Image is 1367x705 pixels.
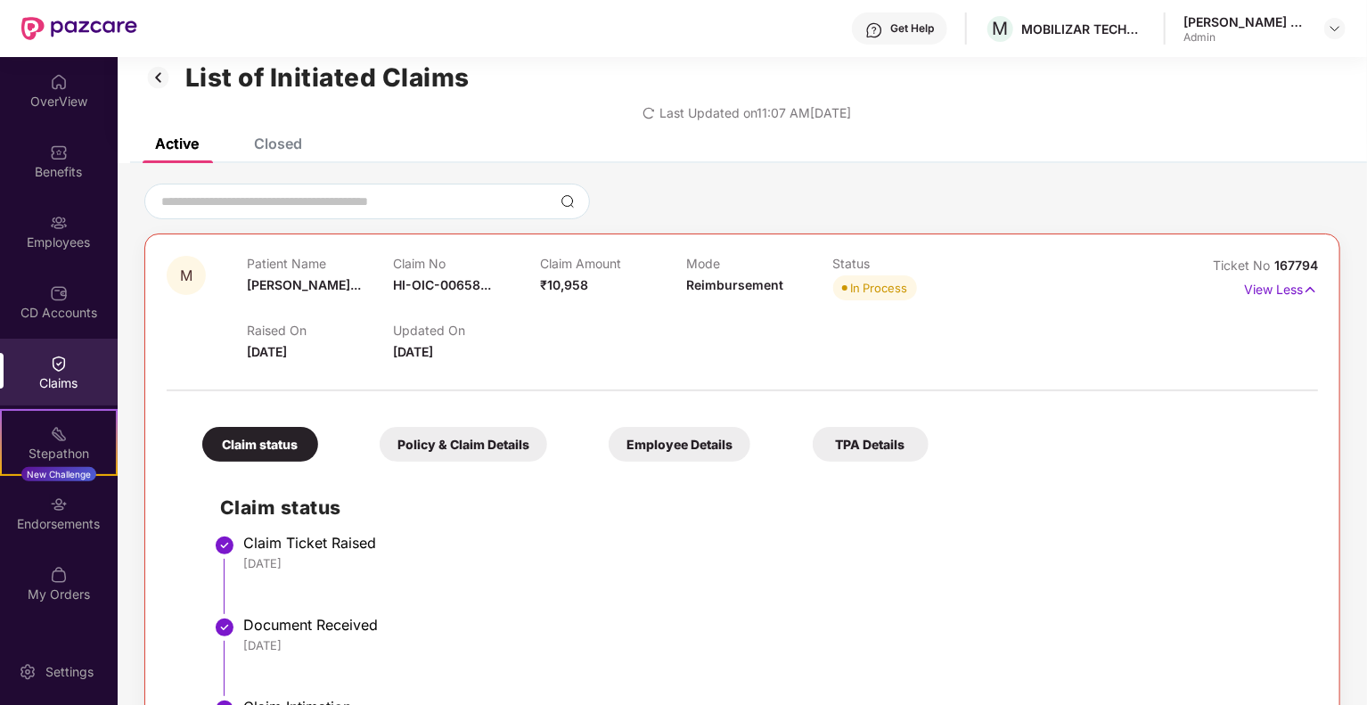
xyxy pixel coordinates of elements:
[1183,30,1308,45] div: Admin
[254,135,302,152] div: Closed
[380,427,547,462] div: Policy & Claim Details
[833,256,979,271] p: Status
[393,323,539,338] p: Updated On
[243,555,1300,571] div: [DATE]
[686,277,783,292] span: Reimbursement
[1274,258,1318,273] span: 167794
[40,663,99,681] div: Settings
[180,268,192,283] span: M
[890,21,934,36] div: Get Help
[686,256,832,271] p: Mode
[1183,13,1308,30] div: [PERSON_NAME] K [PERSON_NAME]
[393,256,539,271] p: Claim No
[21,467,96,481] div: New Challenge
[202,427,318,462] div: Claim status
[993,18,1009,39] span: M
[1244,275,1318,299] p: View Less
[220,493,1300,522] h2: Claim status
[540,256,686,271] p: Claim Amount
[247,323,393,338] p: Raised On
[50,425,68,443] img: svg+xml;base64,PHN2ZyB4bWxucz0iaHR0cDovL3d3dy53My5vcmcvMjAwMC9zdmciIHdpZHRoPSIyMSIgaGVpZ2h0PSIyMC...
[50,73,68,91] img: svg+xml;base64,PHN2ZyBpZD0iSG9tZSIgeG1sbnM9Imh0dHA6Ly93d3cudzMub3JnLzIwMDAvc3ZnIiB3aWR0aD0iMjAiIG...
[243,637,1300,653] div: [DATE]
[21,17,137,40] img: New Pazcare Logo
[50,214,68,232] img: svg+xml;base64,PHN2ZyBpZD0iRW1wbG95ZWVzIiB4bWxucz0iaHR0cDovL3d3dy53My5vcmcvMjAwMC9zdmciIHdpZHRoPS...
[247,256,393,271] p: Patient Name
[851,279,908,297] div: In Process
[50,143,68,161] img: svg+xml;base64,PHN2ZyBpZD0iQmVuZWZpdHMiIHhtbG5zPSJodHRwOi8vd3d3LnczLm9yZy8yMDAwL3N2ZyIgd2lkdGg9Ij...
[247,344,287,359] span: [DATE]
[243,616,1300,634] div: Document Received
[247,277,361,292] span: [PERSON_NAME]...
[50,496,68,513] img: svg+xml;base64,PHN2ZyBpZD0iRW5kb3JzZW1lbnRzIiB4bWxucz0iaHR0cDovL3d3dy53My5vcmcvMjAwMC9zdmciIHdpZH...
[155,135,199,152] div: Active
[540,277,588,292] span: ₹10,958
[609,427,750,462] div: Employee Details
[243,534,1300,552] div: Claim Ticket Raised
[1328,21,1342,36] img: svg+xml;base64,PHN2ZyBpZD0iRHJvcGRvd24tMzJ4MzIiIHhtbG5zPSJodHRwOi8vd3d3LnczLm9yZy8yMDAwL3N2ZyIgd2...
[144,62,173,93] img: svg+xml;base64,PHN2ZyB3aWR0aD0iMzIiIGhlaWdodD0iMzIiIHZpZXdCb3g9IjAgMCAzMiAzMiIgZmlsbD0ibm9uZSIgeG...
[50,566,68,584] img: svg+xml;base64,PHN2ZyBpZD0iTXlfT3JkZXJzIiBkYXRhLW5hbWU9Ik15IE9yZGVycyIgeG1sbnM9Imh0dHA6Ly93d3cudz...
[393,344,433,359] span: [DATE]
[813,427,929,462] div: TPA Details
[2,445,116,463] div: Stepathon
[1021,20,1146,37] div: MOBILIZAR TECHNOLOGIES PRIVATE LIMITED
[393,277,491,292] span: HI-OIC-00658...
[50,284,68,302] img: svg+xml;base64,PHN2ZyBpZD0iQ0RfQWNjb3VudHMiIGRhdGEtbmFtZT0iQ0QgQWNjb3VudHMiIHhtbG5zPSJodHRwOi8vd3...
[643,105,655,120] span: redo
[1303,280,1318,299] img: svg+xml;base64,PHN2ZyB4bWxucz0iaHR0cDovL3d3dy53My5vcmcvMjAwMC9zdmciIHdpZHRoPSIxNyIgaGVpZ2h0PSIxNy...
[214,535,235,556] img: svg+xml;base64,PHN2ZyBpZD0iU3RlcC1Eb25lLTMyeDMyIiB4bWxucz0iaHR0cDovL3d3dy53My5vcmcvMjAwMC9zdmciIH...
[214,617,235,638] img: svg+xml;base64,PHN2ZyBpZD0iU3RlcC1Eb25lLTMyeDMyIiB4bWxucz0iaHR0cDovL3d3dy53My5vcmcvMjAwMC9zdmciIH...
[865,21,883,39] img: svg+xml;base64,PHN2ZyBpZD0iSGVscC0zMngzMiIgeG1sbnM9Imh0dHA6Ly93d3cudzMub3JnLzIwMDAvc3ZnIiB3aWR0aD...
[19,663,37,681] img: svg+xml;base64,PHN2ZyBpZD0iU2V0dGluZy0yMHgyMCIgeG1sbnM9Imh0dHA6Ly93d3cudzMub3JnLzIwMDAvc3ZnIiB3aW...
[185,62,470,93] h1: List of Initiated Claims
[50,355,68,373] img: svg+xml;base64,PHN2ZyBpZD0iQ2xhaW0iIHhtbG5zPSJodHRwOi8vd3d3LnczLm9yZy8yMDAwL3N2ZyIgd2lkdGg9IjIwIi...
[660,105,852,120] span: Last Updated on 11:07 AM[DATE]
[561,194,575,209] img: svg+xml;base64,PHN2ZyBpZD0iU2VhcmNoLTMyeDMyIiB4bWxucz0iaHR0cDovL3d3dy53My5vcmcvMjAwMC9zdmciIHdpZH...
[1213,258,1274,273] span: Ticket No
